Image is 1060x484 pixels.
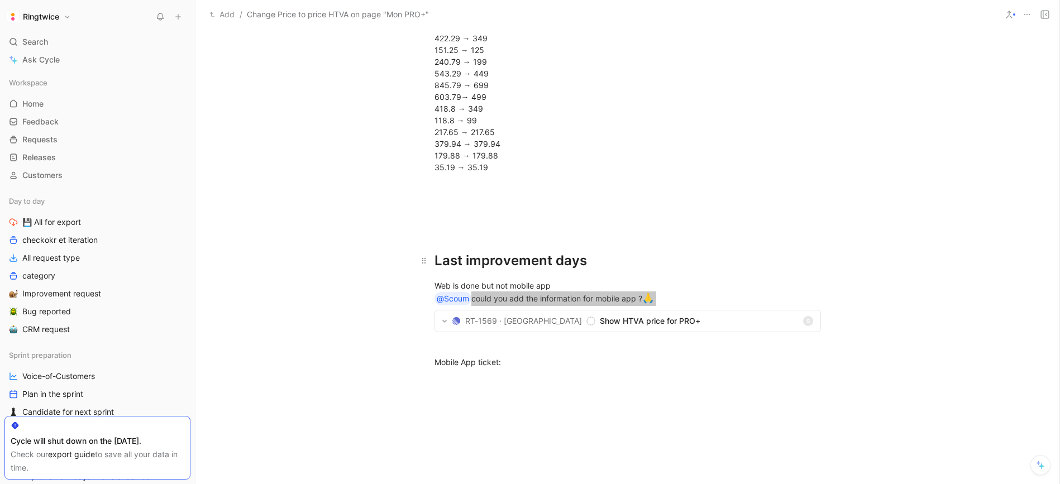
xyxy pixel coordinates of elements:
a: Feedback [4,113,190,130]
button: RingtwiceRingtwice [4,9,74,25]
a: 💾 All for export [4,214,190,231]
a: ♟️Candidate for next sprint [4,404,190,420]
button: Add [207,8,237,21]
span: RT-1569 · [GEOGRAPHIC_DATA] [465,314,582,328]
a: Customers [4,167,190,184]
img: 🐌 [9,289,18,298]
span: checkokr et iteration [22,234,98,246]
div: Search [4,33,190,50]
svg: Backlog [586,317,595,325]
div: S [803,316,813,326]
a: 🐌Improvement request [4,285,190,302]
a: 🪲Bug reported [4,303,190,320]
a: category [4,267,190,284]
div: Day to day [4,193,190,209]
div: Web is done but not mobile app could you add the information for mobile app ? [434,280,821,306]
span: Day to day [9,195,45,207]
div: Day to day💾 All for exportcheckokr et iterationAll request typecategory🐌Improvement request🪲Bug r... [4,193,190,338]
a: checkokr et iteration [4,232,190,248]
span: Sprint preparation [9,349,71,361]
button: 🐌 [7,287,20,300]
span: Home [22,98,44,109]
span: CRM request [22,324,70,335]
span: All request type [22,252,80,263]
span: Change Price to price HTVA on page "Mon PRO+" [247,8,429,21]
span: Improvement request [22,288,101,299]
a: export guide [48,449,95,459]
button: 🤖 [7,323,20,336]
a: 🤖CRM request [4,321,190,338]
img: 🤖 [9,325,18,334]
span: Workspace [9,77,47,88]
span: Requests [22,134,58,145]
span: Plan in the sprint [22,389,83,400]
a: Voice-of-Customers [4,368,190,385]
span: Ask Cycle [22,53,60,66]
h1: Ringtwice [23,12,59,22]
span: Bug reported [22,306,71,317]
img: ♟️ [9,408,18,416]
span: / [240,8,242,21]
div: Sprint preparationVoice-of-CustomersPlan in the sprint♟️Candidate for next sprint🤖Grooming [4,347,190,438]
span: Show HTVA price for PRO+ [600,314,798,328]
span: 💾 All for export [22,217,81,228]
div: Mobile App ticket: [434,356,821,368]
span: Releases [22,152,56,163]
div: Workspace [4,74,190,91]
img: Ringtwice [7,11,18,22]
button: 🪲 [7,305,20,318]
div: @Scoum [437,292,469,305]
img: 🪲 [9,307,18,316]
span: Feedback [22,116,59,127]
div: Check our to save all your data in time. [11,448,184,475]
div: Last improvement days [434,251,821,271]
span: Customers [22,170,63,181]
a: Ask Cycle [4,51,190,68]
a: Home [4,95,190,112]
button: S [803,314,814,328]
div: Sprint preparation [4,347,190,363]
span: 🙏 [642,293,654,304]
span: Search [22,35,48,49]
a: Releases [4,149,190,166]
span: Voice-of-Customers [22,371,95,382]
a: All request type [4,250,190,266]
span: Candidate for next sprint [22,406,114,418]
button: ♟️ [7,405,20,419]
a: Requests [4,131,190,148]
a: Plan in the sprint [4,386,190,402]
span: category [22,270,55,281]
div: Cycle will shut down on the [DATE]. [11,434,184,448]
